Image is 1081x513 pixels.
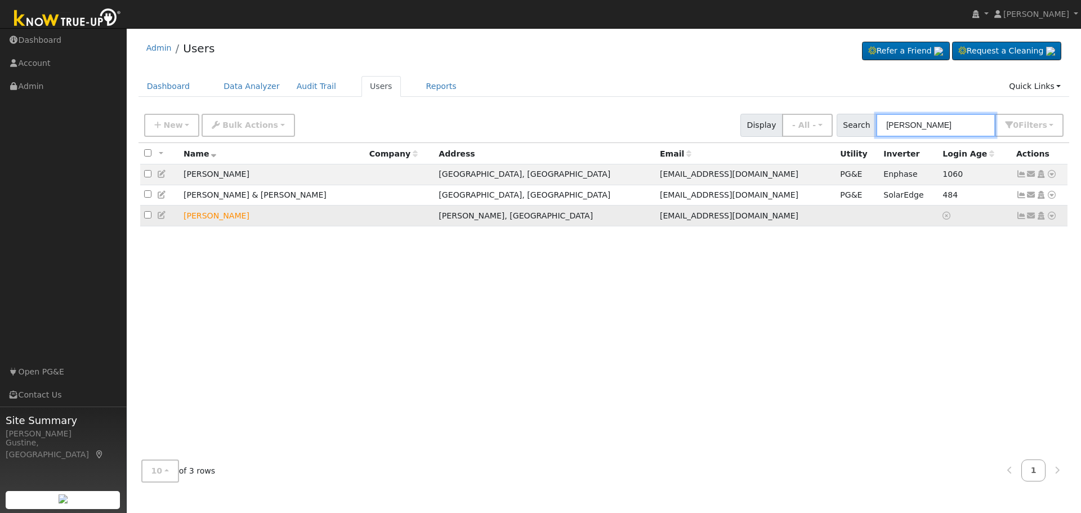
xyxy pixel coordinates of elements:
[1016,169,1026,179] a: Show Graph
[1047,168,1057,180] a: Other actions
[995,114,1064,137] button: 0Filters
[369,149,418,158] span: Company name
[1016,148,1064,160] div: Actions
[740,114,783,137] span: Display
[942,211,953,220] a: No login access
[660,169,798,179] span: [EMAIL_ADDRESS][DOMAIN_NAME]
[660,190,798,199] span: [EMAIL_ADDRESS][DOMAIN_NAME]
[288,76,345,97] a: Audit Trail
[1026,168,1037,180] a: galen1962@icloud.com
[6,428,120,440] div: [PERSON_NAME]
[435,206,656,226] td: [PERSON_NAME], [GEOGRAPHIC_DATA]
[876,114,995,137] input: Search
[1036,190,1046,199] a: Login As
[184,149,217,158] span: Name
[183,42,215,55] a: Users
[883,148,935,160] div: Inverter
[1026,210,1037,222] a: budljs@comcast.net
[95,450,105,459] a: Map
[1036,211,1046,220] a: Login As
[1003,10,1069,19] span: [PERSON_NAME]
[435,185,656,206] td: [GEOGRAPHIC_DATA], [GEOGRAPHIC_DATA]
[163,121,182,130] span: New
[418,76,465,97] a: Reports
[6,413,120,428] span: Site Summary
[435,164,656,185] td: [GEOGRAPHIC_DATA], [GEOGRAPHIC_DATA]
[782,114,833,137] button: - All -
[1021,460,1046,481] a: 1
[952,42,1061,61] a: Request a Cleaning
[840,148,875,160] div: Utility
[883,169,917,179] span: Enphase
[840,169,862,179] span: PG&E
[942,169,963,179] span: 11/12/2022 3:49:06 PM
[1019,121,1047,130] span: Filter
[862,42,950,61] a: Refer a Friend
[837,114,877,137] span: Search
[139,76,199,97] a: Dashboard
[141,460,179,483] button: 10
[1016,190,1026,199] a: Show Graph
[157,169,167,179] a: Edit User
[942,190,958,199] span: 06/10/2024 3:13:44 PM
[1042,121,1047,130] span: s
[1016,211,1026,220] a: Not connected
[1047,210,1057,222] a: Other actions
[840,190,862,199] span: PG&E
[141,460,216,483] span: of 3 rows
[215,76,288,97] a: Data Analyzer
[144,114,200,137] button: New
[1026,189,1037,201] a: kristenrkroeker@gmail.com
[222,121,278,130] span: Bulk Actions
[1047,189,1057,201] a: Other actions
[157,190,167,199] a: Edit User
[1036,169,1046,179] a: Login As
[180,185,365,206] td: [PERSON_NAME] & [PERSON_NAME]
[157,211,167,220] a: Edit User
[59,494,68,503] img: retrieve
[439,148,652,160] div: Address
[1046,47,1055,56] img: retrieve
[361,76,401,97] a: Users
[660,211,798,220] span: [EMAIL_ADDRESS][DOMAIN_NAME]
[1000,76,1069,97] a: Quick Links
[8,6,127,32] img: Know True-Up
[6,437,120,461] div: Gustine, [GEOGRAPHIC_DATA]
[151,466,163,475] span: 10
[660,149,691,158] span: Email
[934,47,943,56] img: retrieve
[202,114,294,137] button: Bulk Actions
[883,190,923,199] span: SolarEdge
[942,149,994,158] span: Days since last login
[180,206,365,226] td: Lead
[180,164,365,185] td: [PERSON_NAME]
[146,43,172,52] a: Admin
